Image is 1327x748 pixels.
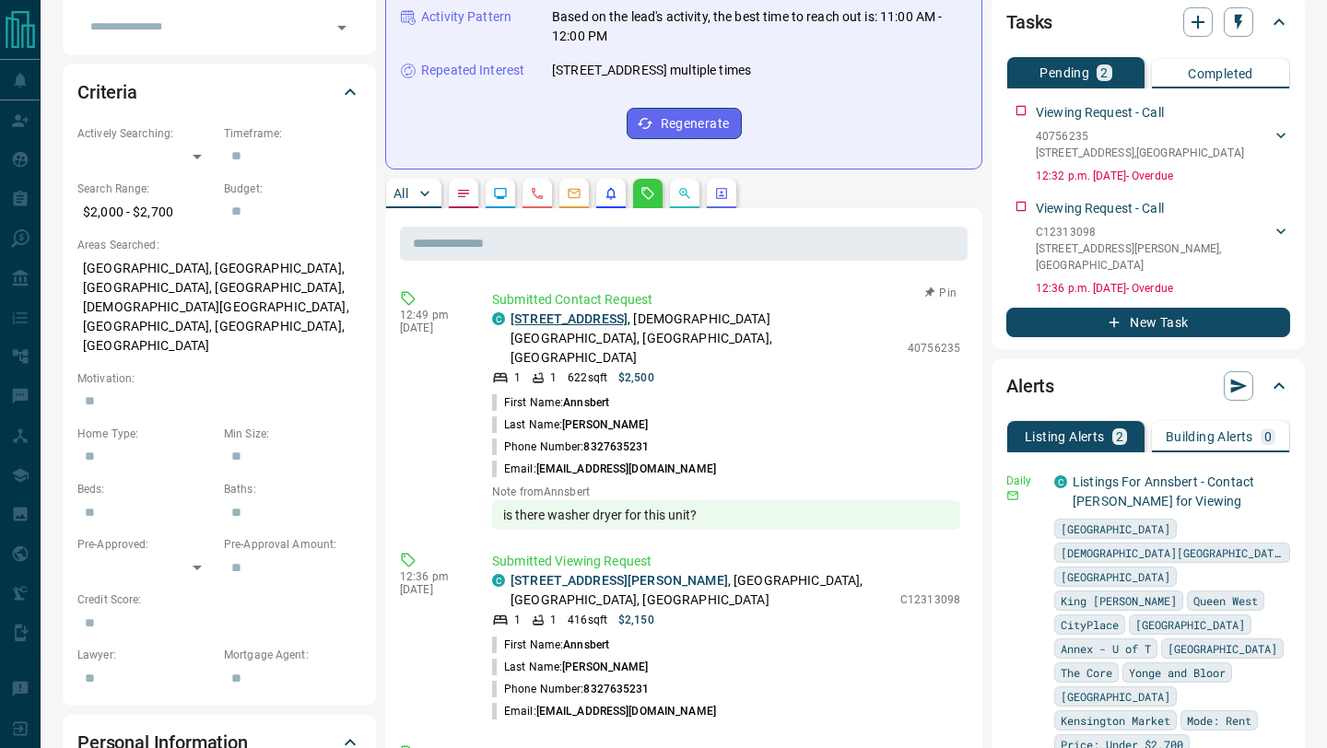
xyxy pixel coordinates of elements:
[492,574,505,587] div: condos.ca
[1036,128,1244,145] p: 40756235
[552,61,751,80] p: [STREET_ADDRESS] multiple times
[1188,67,1253,80] p: Completed
[1061,591,1177,610] span: King [PERSON_NAME]
[1006,7,1052,37] h2: Tasks
[77,253,361,361] p: [GEOGRAPHIC_DATA], [GEOGRAPHIC_DATA], [GEOGRAPHIC_DATA], [GEOGRAPHIC_DATA], [DEMOGRAPHIC_DATA][GE...
[400,570,464,583] p: 12:36 pm
[583,683,649,695] span: 8327635231
[1100,66,1108,79] p: 2
[511,571,891,610] p: , [GEOGRAPHIC_DATA], [GEOGRAPHIC_DATA], [GEOGRAPHIC_DATA]
[456,186,471,201] svg: Notes
[1073,474,1254,508] a: Listings For Annsbert - Contact [PERSON_NAME] for Viewing
[492,681,650,697] p: Phone Number:
[568,612,607,628] p: 416 sqft
[492,461,716,477] p: Email:
[77,426,215,442] p: Home Type:
[640,186,655,201] svg: Requests
[511,573,728,588] a: [STREET_ADDRESS][PERSON_NAME]
[627,108,742,139] button: Regenerate
[1061,711,1170,730] span: Kensington Market
[1061,687,1170,706] span: [GEOGRAPHIC_DATA]
[908,340,960,356] p: 40756235
[1061,543,1284,562] span: [DEMOGRAPHIC_DATA][GEOGRAPHIC_DATA]
[400,583,464,596] p: [DATE]
[1116,430,1123,443] p: 2
[1061,663,1112,682] span: The Core
[1166,430,1253,443] p: Building Alerts
[492,438,650,455] p: Phone Number:
[492,500,960,530] div: is there washer dryer for this unit?
[536,705,716,718] span: [EMAIL_ADDRESS][DOMAIN_NAME]
[492,637,609,653] p: First Name:
[1264,430,1272,443] p: 0
[224,481,361,497] p: Baths:
[77,591,361,608] p: Credit Score:
[530,186,545,201] svg: Calls
[77,125,215,142] p: Actively Searching:
[1006,308,1290,337] button: New Task
[1025,430,1105,443] p: Listing Alerts
[492,416,649,433] p: Last Name:
[77,77,137,107] h2: Criteria
[900,591,960,608] p: C12313098
[224,426,361,442] p: Min Size:
[1129,663,1226,682] span: Yonge and Bloor
[1061,567,1170,586] span: [GEOGRAPHIC_DATA]
[492,394,609,411] p: First Name:
[77,197,215,228] p: $2,000 - $2,700
[567,186,581,201] svg: Emails
[583,440,649,453] span: 8327635231
[618,612,654,628] p: $2,150
[393,187,408,200] p: All
[77,70,361,114] div: Criteria
[1135,615,1245,634] span: [GEOGRAPHIC_DATA]
[421,61,524,80] p: Repeated Interest
[1193,591,1258,610] span: Queen West
[562,660,648,673] span: [PERSON_NAME]
[1006,371,1054,401] h2: Alerts
[1036,103,1164,123] p: Viewing Request - Call
[618,369,654,386] p: $2,500
[536,462,716,475] span: [EMAIL_ADDRESS][DOMAIN_NAME]
[1168,639,1277,658] span: [GEOGRAPHIC_DATA]
[914,285,968,301] button: Pin
[1006,489,1019,502] svg: Email
[1036,145,1244,161] p: [STREET_ADDRESS] , [GEOGRAPHIC_DATA]
[563,396,609,409] span: Annsbert
[1036,168,1290,184] p: 12:32 p.m. [DATE] - Overdue
[77,536,215,553] p: Pre-Approved:
[1036,220,1290,277] div: C12313098[STREET_ADDRESS][PERSON_NAME],[GEOGRAPHIC_DATA]
[604,186,618,201] svg: Listing Alerts
[77,181,215,197] p: Search Range:
[563,638,609,651] span: Annsbert
[514,369,521,386] p: 1
[492,290,960,310] p: Submitted Contact Request
[77,481,215,497] p: Beds:
[1036,124,1290,165] div: 40756235[STREET_ADDRESS],[GEOGRAPHIC_DATA]
[400,321,464,334] p: [DATE]
[552,7,967,46] p: Based on the lead's activity, the best time to reach out is: 11:00 AM - 12:00 PM
[421,7,511,27] p: Activity Pattern
[1061,615,1119,634] span: CityPlace
[677,186,692,201] svg: Opportunities
[77,370,361,387] p: Motivation:
[714,186,729,201] svg: Agent Actions
[1036,280,1290,297] p: 12:36 p.m. [DATE] - Overdue
[511,310,898,368] p: , [DEMOGRAPHIC_DATA][GEOGRAPHIC_DATA], [GEOGRAPHIC_DATA], [GEOGRAPHIC_DATA]
[562,418,648,431] span: [PERSON_NAME]
[492,703,716,719] p: Email:
[568,369,607,386] p: 622 sqft
[224,536,361,553] p: Pre-Approval Amount:
[514,612,521,628] p: 1
[492,485,960,498] p: Note from Annsbert
[224,647,361,663] p: Mortgage Agent:
[1039,66,1089,79] p: Pending
[492,312,505,325] div: condos.ca
[1061,639,1151,658] span: Annex - U of T
[224,181,361,197] p: Budget:
[492,659,649,675] p: Last Name:
[1006,473,1043,489] p: Daily
[224,125,361,142] p: Timeframe:
[329,15,355,41] button: Open
[493,186,508,201] svg: Lead Browsing Activity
